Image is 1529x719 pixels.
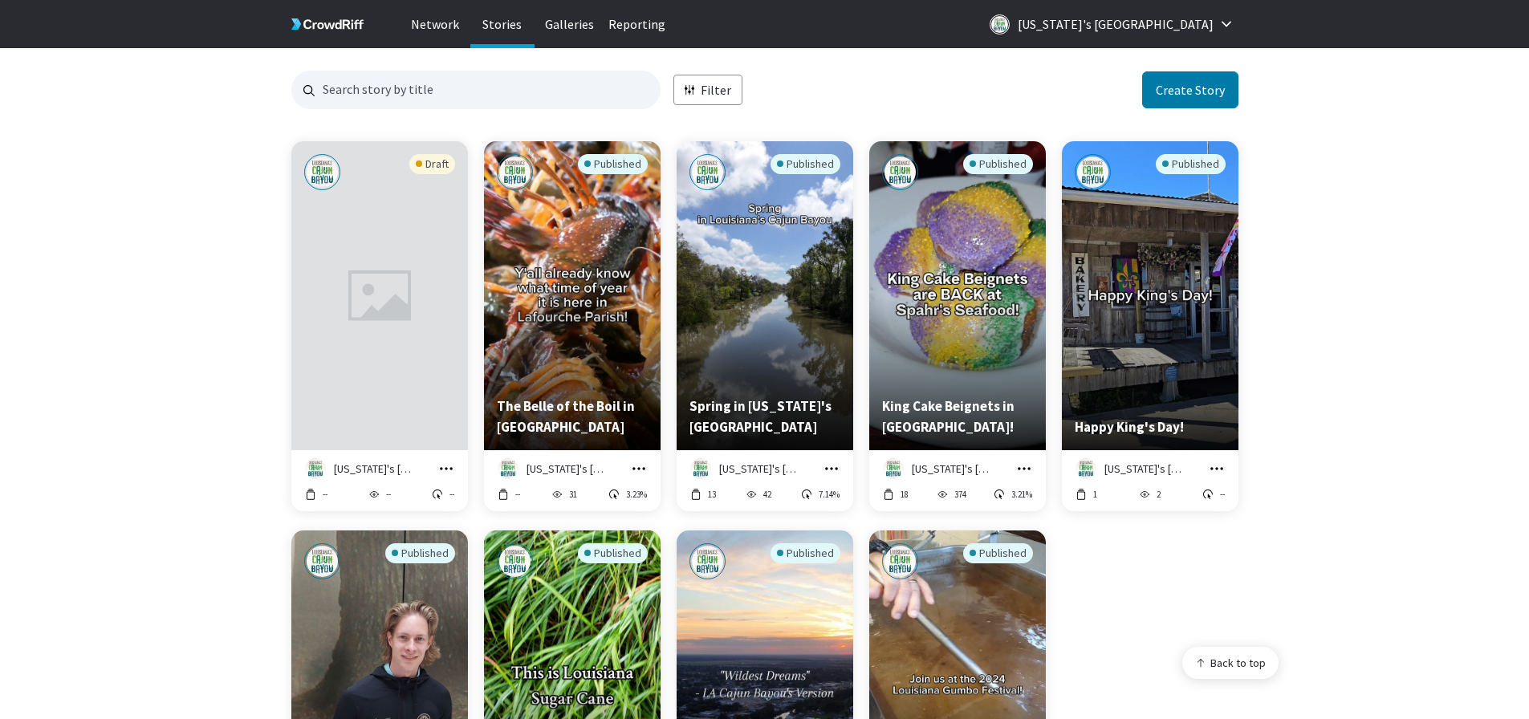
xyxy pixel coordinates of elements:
[431,487,455,502] button: --
[305,458,326,479] img: Louisiana's Cajun Bayou
[1202,487,1226,502] button: --
[869,439,1046,453] a: Preview story titled 'King Cake Beignets in Lafourche Parish!'
[323,488,327,501] p: --
[626,488,647,501] p: 3.23%
[1062,439,1238,453] a: Preview story titled 'Happy King's Day!'
[1156,154,1226,174] div: Published
[882,543,918,579] img: Louisiana's Cajun Bayou
[497,543,533,579] img: Louisiana's Cajun Bayou
[882,396,1033,437] p: King Cake Beignets in Lafourche Parish!
[771,154,840,174] div: Published
[763,488,771,501] p: 42
[882,154,918,190] img: Louisiana's Cajun Bayou
[689,487,717,502] button: 13
[1093,488,1097,501] p: 1
[527,461,608,477] p: [US_STATE]'s [GEOGRAPHIC_DATA]
[608,487,648,502] button: 3.23%
[1142,71,1238,108] button: Create a new story in story creator application
[689,396,840,437] p: Spring in Louisiana's Cajun Bayou
[771,543,840,563] div: Published
[368,487,392,502] button: --
[1075,487,1098,502] button: 1
[1075,416,1226,437] p: Happy King's Day!
[993,487,1033,502] button: 3.21%
[1138,487,1161,502] button: 2
[690,458,711,479] img: Louisiana's Cajun Bayou
[701,81,731,100] p: Filter
[578,154,648,174] div: Published
[708,488,716,501] p: 13
[497,154,533,190] img: Louisiana's Cajun Bayou
[551,487,578,502] button: 31
[719,461,800,477] p: [US_STATE]'s [GEOGRAPHIC_DATA]
[497,487,521,502] button: --
[745,487,772,502] button: 42
[569,488,577,501] p: 31
[689,154,726,190] img: Louisiana's Cajun Bayou
[1018,11,1214,37] p: [US_STATE]'s [GEOGRAPHIC_DATA]
[963,543,1033,563] div: Published
[677,439,853,453] a: Preview story titled 'Spring in Louisiana's Cajun Bayou'
[578,543,648,563] div: Published
[901,488,909,501] p: 18
[515,488,520,501] p: --
[673,75,742,106] button: Filter
[334,461,415,477] p: [US_STATE]'s [GEOGRAPHIC_DATA]
[935,487,966,502] button: 374
[882,487,909,502] button: 18
[497,396,648,437] p: The Belle of the Boil in Lafourche Parish
[1075,154,1111,190] img: Louisiana's Cajun Bayou
[498,458,518,479] img: Louisiana's Cajun Bayou
[291,141,468,450] a: Preview story titled ''
[304,543,340,579] img: Louisiana's Cajun Bayou
[689,543,726,579] img: Louisiana's Cajun Bayou
[449,488,454,501] p: --
[386,488,391,501] p: --
[1104,461,1185,477] p: [US_STATE]'s [GEOGRAPHIC_DATA]
[1157,488,1161,501] p: 2
[954,488,966,501] p: 374
[1220,488,1225,501] p: --
[963,154,1033,174] div: Published
[912,461,993,477] p: [US_STATE]'s [GEOGRAPHIC_DATA]
[1011,488,1032,501] p: 3.21%
[819,488,840,501] p: 7.14%
[304,487,328,502] button: --
[883,458,904,479] img: Louisiana's Cajun Bayou
[800,487,840,502] button: 7.14%
[990,14,1010,35] img: Logo for Louisiana's Cajun Bayou
[1182,647,1279,679] button: Back to top
[1076,458,1096,479] img: Louisiana's Cajun Bayou
[291,71,661,109] input: Search for stories by name. Press enter to submit.
[385,543,455,563] div: Published
[484,439,661,453] a: Preview story titled 'The Belle of the Boil in Lafourche Parish'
